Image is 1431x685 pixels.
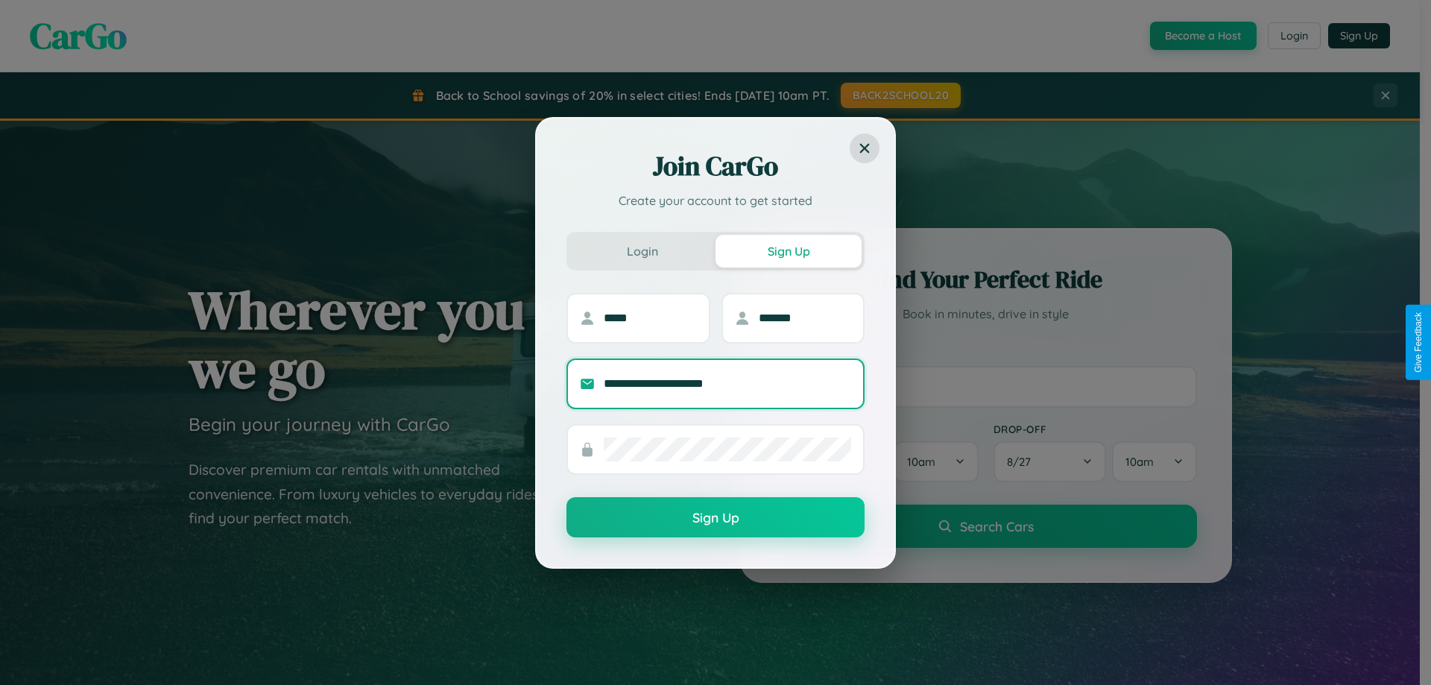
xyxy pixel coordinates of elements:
button: Sign Up [566,497,865,537]
p: Create your account to get started [566,192,865,209]
button: Sign Up [715,235,862,268]
button: Login [569,235,715,268]
h2: Join CarGo [566,148,865,184]
div: Give Feedback [1413,312,1424,373]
